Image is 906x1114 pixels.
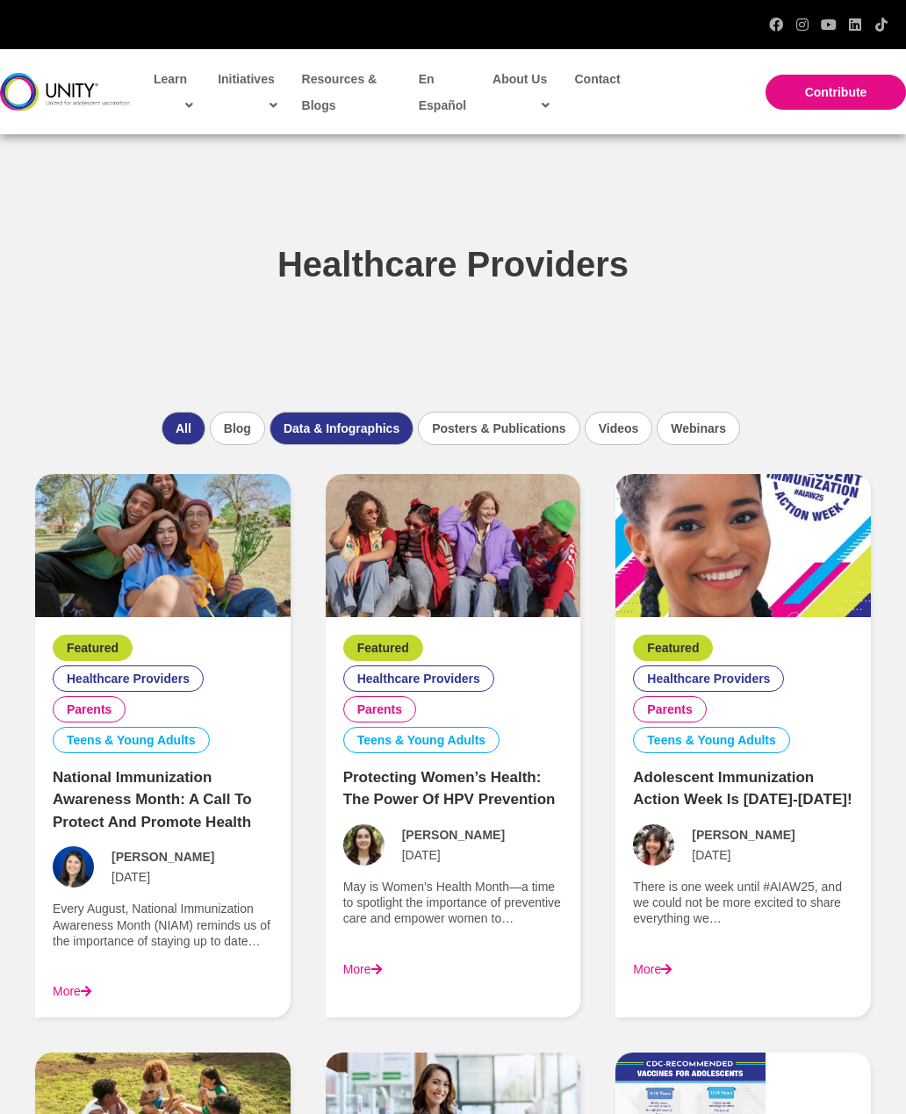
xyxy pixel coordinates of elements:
a: Featured [67,640,119,656]
span: Contribute [805,85,867,99]
li: Blog [210,412,265,445]
a: Teens & Young Adults [357,732,486,748]
img: Avatar photo [53,846,94,888]
p: May is Women’s Health Month—a time to spotlight the importance of preventive care and empower wom... [343,879,564,927]
span: [PERSON_NAME] [402,827,505,843]
span: [DATE] [402,847,441,863]
li: All [162,412,205,445]
span: En Español [419,72,466,112]
span: Resources & Blogs [302,72,377,112]
p: There is one week until #AIAW25, and we could not be more excited to share everything we… [633,879,853,927]
a: Facebook [769,18,783,32]
a: Healthcare Providers [647,671,770,686]
span: [DATE] [692,847,730,863]
li: Posters & Publications [418,412,579,445]
a: Adolescent Immunization Action Week is April 7th-11th! [615,537,871,551]
a: Healthcare Providers [67,671,190,686]
a: More [53,984,91,998]
a: Contribute [766,75,906,110]
span: Initiatives [218,66,277,119]
a: Healthcare Providers [357,671,480,686]
a: Featured [647,640,699,656]
a: More [633,962,672,976]
a: LinkedIn [848,18,862,32]
li: Data & Infographics [270,412,413,445]
a: Teens & Young Adults [67,732,196,748]
a: More [343,962,382,976]
p: Every August, National Immunization Awareness Month (NIAM) reminds us of the importance of stayin... [53,901,273,949]
span: Healthcare Providers [277,245,629,284]
a: National Immunization Awareness Month: A Call to Protect and Promote Health [53,769,252,830]
a: Parents [647,701,692,717]
span: About Us [493,66,550,119]
a: Teens & Young Adults [647,732,776,748]
a: YouTube [822,18,836,32]
a: Protecting Women’s Health: The Power of HPV Prevention [343,769,556,809]
a: Featured [357,640,409,656]
span: Contact [574,72,620,86]
a: National Immunization Awareness Month: A Call to Protect and Promote Health [35,537,291,551]
li: Webinars [657,412,740,445]
a: Parents [67,701,111,717]
a: En Español [410,59,479,126]
img: Avatar photo [343,824,385,866]
a: Instagram [795,18,809,32]
span: [PERSON_NAME] [692,827,795,843]
a: Parents [357,701,402,717]
a: Contact [565,59,627,99]
a: TikTok [874,18,888,32]
a: About Us [484,59,557,126]
img: Avatar photo [633,824,674,866]
span: Learn [154,66,193,119]
a: Adolescent Immunization Action Week is [DATE]-[DATE]! [633,769,852,809]
a: Protecting Women’s Health: The Power of HPV Prevention [326,537,581,551]
span: [PERSON_NAME] [111,849,214,865]
a: Resources & Blogs [293,59,401,126]
li: Videos [585,412,653,445]
span: [DATE] [111,869,150,885]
